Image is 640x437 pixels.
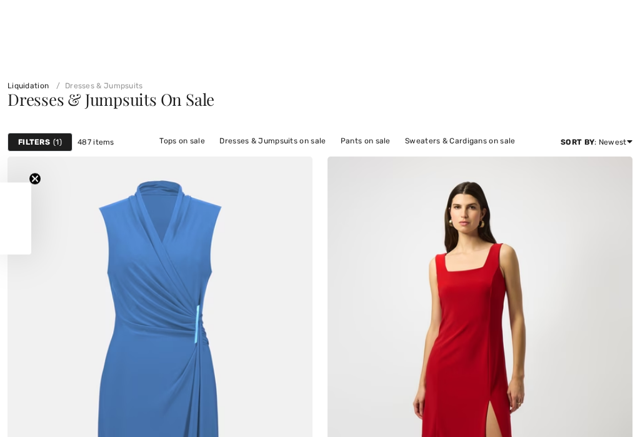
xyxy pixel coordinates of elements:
a: Skirts on sale [320,149,382,165]
a: Sweaters & Cardigans on sale [399,133,521,149]
div: : Newest [561,136,632,148]
a: Tops on sale [153,133,211,149]
span: 487 items [77,136,114,148]
a: Jackets & Blazers on sale [210,149,318,165]
a: Outerwear on sale [384,149,465,165]
span: 1 [53,136,62,148]
span: Dresses & Jumpsuits On Sale [7,88,214,110]
strong: Filters [18,136,50,148]
a: Dresses & Jumpsuits [51,81,143,90]
button: Close teaser [29,173,41,185]
a: Pants on sale [334,133,397,149]
a: Liquidation [7,81,49,90]
a: Dresses & Jumpsuits on sale [213,133,332,149]
strong: Sort By [561,138,594,147]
